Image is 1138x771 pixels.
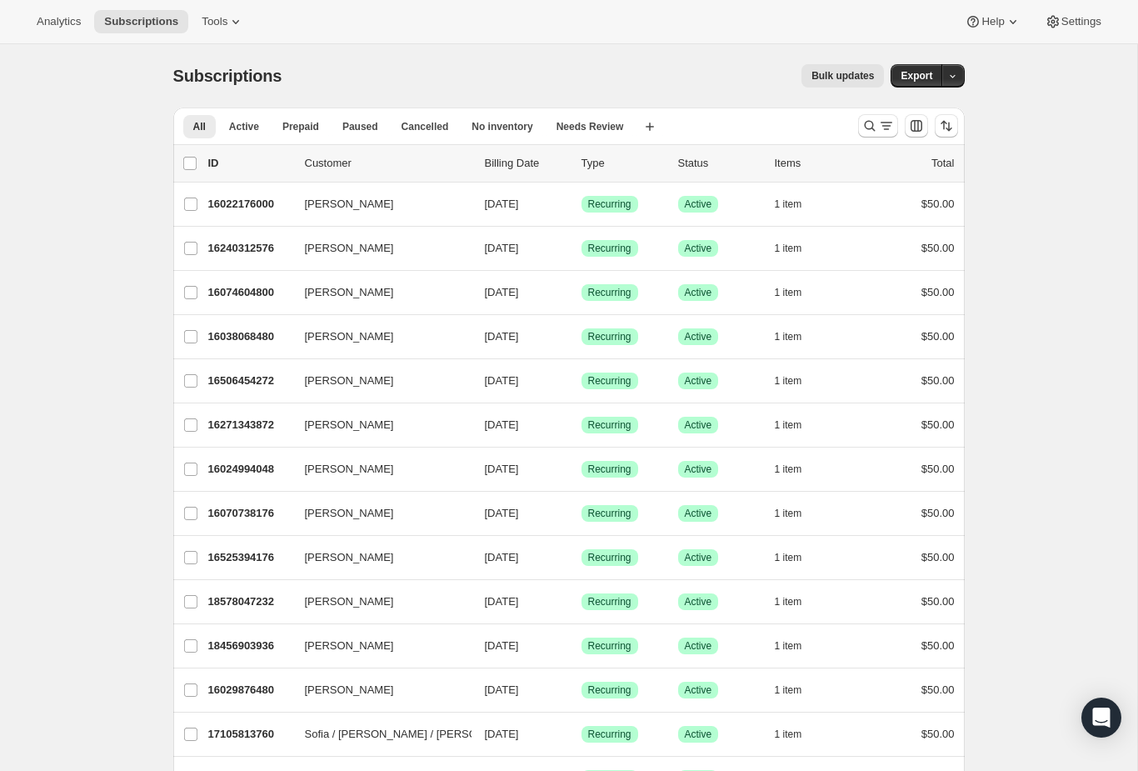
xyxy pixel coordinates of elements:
span: Recurring [588,507,631,520]
span: Recurring [588,286,631,299]
button: 1 item [775,193,821,216]
div: 16074604800[PERSON_NAME][DATE]SuccessRecurringSuccessActive1 item$50.00 [208,281,955,304]
button: 1 item [775,281,821,304]
span: Paused [342,120,378,133]
span: Active [685,242,712,255]
span: [DATE] [485,374,519,387]
button: 1 item [775,237,821,260]
button: [PERSON_NAME] [295,279,462,306]
div: 18578047232[PERSON_NAME][DATE]SuccessRecurringSuccessActive1 item$50.00 [208,590,955,613]
span: Active [685,463,712,476]
span: [DATE] [485,286,519,298]
span: Prepaid [282,120,319,133]
button: [PERSON_NAME] [295,368,462,394]
button: Help [955,10,1031,33]
button: Search and filter results [858,114,898,138]
span: [PERSON_NAME] [305,240,394,257]
span: $50.00 [921,507,955,519]
span: All [193,120,206,133]
span: [PERSON_NAME] [305,417,394,433]
span: [PERSON_NAME] [305,461,394,478]
span: Active [685,639,712,653]
p: ID [208,155,292,172]
p: 16029876480 [208,682,292,698]
span: [PERSON_NAME] [305,373,394,389]
p: 16070738176 [208,505,292,522]
span: Active [685,595,712,608]
span: [DATE] [485,198,519,210]
span: [PERSON_NAME] [305,682,394,698]
p: 16038068480 [208,328,292,345]
div: 16070738176[PERSON_NAME][DATE]SuccessRecurringSuccessActive1 item$50.00 [208,502,955,525]
span: 1 item [775,418,802,432]
span: [PERSON_NAME] [305,328,394,345]
div: 16271343872[PERSON_NAME][DATE]SuccessRecurringSuccessActive1 item$50.00 [208,413,955,437]
span: Recurring [588,242,631,255]
span: Active [685,507,712,520]
button: [PERSON_NAME] [295,235,462,262]
span: $50.00 [921,374,955,387]
p: Billing Date [485,155,568,172]
span: Recurring [588,330,631,343]
p: 16024994048 [208,461,292,478]
span: Help [981,15,1004,28]
span: Sofia / [PERSON_NAME] / [PERSON_NAME] [305,726,526,743]
span: Export [901,69,932,83]
span: Recurring [588,198,631,211]
p: Status [678,155,761,172]
span: [DATE] [485,330,519,343]
button: 1 item [775,502,821,525]
button: Customize table column order and visibility [905,114,928,138]
span: Bulk updates [811,69,874,83]
span: [DATE] [485,551,519,563]
button: Subscriptions [94,10,188,33]
span: Active [685,551,712,564]
span: Subscriptions [173,67,282,85]
span: Active [685,683,712,697]
span: [PERSON_NAME] [305,196,394,213]
span: 1 item [775,639,802,653]
span: Active [685,286,712,299]
span: 1 item [775,330,802,343]
span: Settings [1061,15,1101,28]
div: Type [581,155,665,172]
button: [PERSON_NAME] [295,588,462,615]
span: 1 item [775,242,802,255]
p: Total [931,155,954,172]
p: 17105813760 [208,726,292,743]
div: 16525394176[PERSON_NAME][DATE]SuccessRecurringSuccessActive1 item$50.00 [208,546,955,569]
div: 16506454272[PERSON_NAME][DATE]SuccessRecurringSuccessActive1 item$50.00 [208,369,955,393]
span: 1 item [775,286,802,299]
button: 1 item [775,723,821,746]
span: Active [685,728,712,741]
button: 1 item [775,325,821,348]
p: 16022176000 [208,196,292,213]
span: Recurring [588,418,631,432]
span: Active [229,120,259,133]
span: [DATE] [485,507,519,519]
p: 16506454272 [208,373,292,389]
div: 16029876480[PERSON_NAME][DATE]SuccessRecurringSuccessActive1 item$50.00 [208,678,955,702]
span: 1 item [775,683,802,697]
span: Recurring [588,728,631,741]
span: Active [685,330,712,343]
span: [DATE] [485,418,519,431]
span: $50.00 [921,418,955,431]
p: 16240312576 [208,240,292,257]
div: IDCustomerBilling DateTypeStatusItemsTotal [208,155,955,172]
span: Subscriptions [104,15,178,28]
button: Sort the results [935,114,958,138]
span: Active [685,418,712,432]
p: 18578047232 [208,593,292,610]
span: No inventory [472,120,532,133]
span: $50.00 [921,242,955,254]
button: 1 item [775,413,821,437]
span: Recurring [588,463,631,476]
span: Recurring [588,374,631,388]
button: 1 item [775,458,821,481]
span: [DATE] [485,595,519,608]
button: 1 item [775,634,821,658]
span: Tools [202,15,227,28]
div: 16022176000[PERSON_NAME][DATE]SuccessRecurringSuccessActive1 item$50.00 [208,193,955,216]
button: Create new view [636,115,663,138]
